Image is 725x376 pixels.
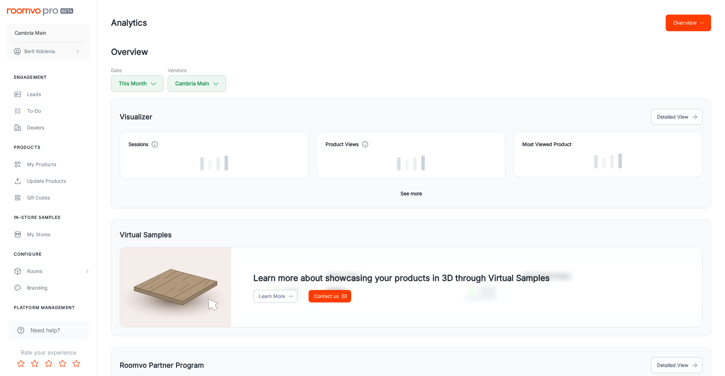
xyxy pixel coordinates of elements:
button: Rate 2 star [28,357,42,370]
h2: Overview [111,46,711,58]
button: Berit Kobienia [7,42,90,60]
img: Roomvo PRO Beta [7,8,73,16]
h1: Analytics [111,17,147,29]
h5: Date [111,67,163,74]
button: Rate 3 star [42,357,56,370]
button: Rate 1 star [14,357,28,370]
img: Loading [397,156,425,170]
p: Berit Kobienia [24,48,55,55]
h5: Virtual Samples [120,230,172,240]
div: Update Products [27,177,90,185]
img: Loading [594,154,622,168]
button: See more [398,187,425,200]
a: Contact us [309,290,351,302]
button: Cambria Main [168,75,226,92]
h5: Vendors [168,67,226,74]
p: Rate your experience [6,348,91,357]
h4: Product Views [326,140,359,148]
button: Detailed View [651,357,702,373]
button: Detailed View [651,109,702,125]
a: Learn More [253,290,297,302]
h4: Most Viewed Product [522,140,694,148]
h4: Sessions [128,140,148,148]
h5: Visualizer [120,112,152,122]
div: To-do [27,107,90,115]
span: Need help? [31,326,60,334]
button: Overview [666,15,711,31]
div: Dealers [27,124,90,131]
button: Rate 5 star [69,357,83,370]
div: My Products [27,161,90,168]
div: QR Codes [27,194,90,202]
h5: Roomvo Partner Program [120,360,204,370]
div: Rooms [27,267,84,275]
div: Leads [27,91,90,98]
p: Cambria Main [15,29,46,37]
h4: Learn more about showcasing your products in 3D through Virtual Samples [253,272,550,284]
button: Cambria Main [7,24,90,42]
div: Branding [27,284,90,292]
button: This Month [111,75,163,92]
button: Rate 4 star [56,357,69,370]
div: My Stores [27,231,90,238]
img: Loading [200,156,228,170]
